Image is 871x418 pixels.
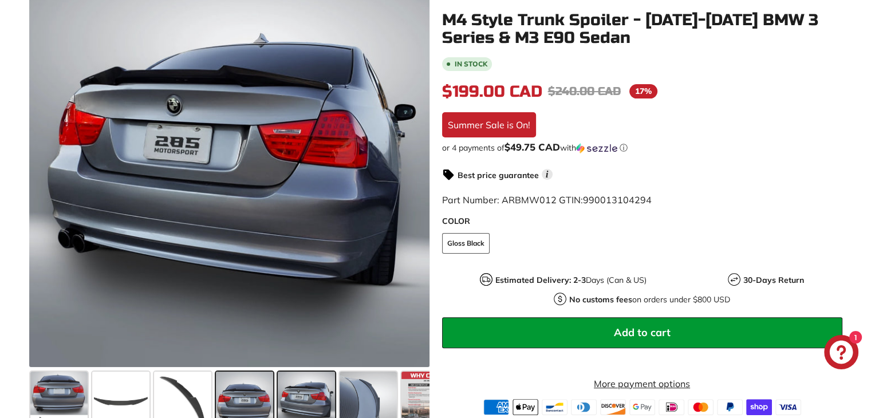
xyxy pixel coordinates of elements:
[717,399,743,415] img: paypal
[821,335,862,372] inbox-online-store-chat: Shopify online store chat
[442,112,536,137] div: Summer Sale is On!
[442,215,842,227] label: COLOR
[442,377,842,391] a: More payment options
[583,194,652,206] span: 990013104294
[569,294,632,305] strong: No customs fees
[659,399,684,415] img: ideal
[442,194,652,206] span: Part Number: ARBMW012 GTIN:
[458,170,539,180] strong: Best price guarantee
[629,84,657,98] span: 17%
[495,275,586,285] strong: Estimated Delivery: 2-3
[614,326,671,339] span: Add to cart
[513,399,538,415] img: apple_pay
[442,142,842,153] div: or 4 payments of$49.75 CADwithSezzle Click to learn more about Sezzle
[495,274,647,286] p: Days (Can & US)
[442,142,842,153] div: or 4 payments of with
[688,399,714,415] img: master
[542,399,567,415] img: bancontact
[576,143,617,153] img: Sezzle
[442,11,842,47] h1: M4 Style Trunk Spoiler - [DATE]-[DATE] BMW 3 Series & M3 E90 Sedan
[483,399,509,415] img: american_express
[600,399,626,415] img: discover
[743,275,804,285] strong: 30-Days Return
[442,317,842,348] button: Add to cart
[548,84,621,98] span: $240.00 CAD
[505,141,560,153] span: $49.75 CAD
[542,169,553,180] span: i
[569,294,730,306] p: on orders under $800 USD
[775,399,801,415] img: visa
[455,61,487,68] b: In stock
[746,399,772,415] img: shopify_pay
[629,399,655,415] img: google_pay
[442,82,542,101] span: $199.00 CAD
[571,399,597,415] img: diners_club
